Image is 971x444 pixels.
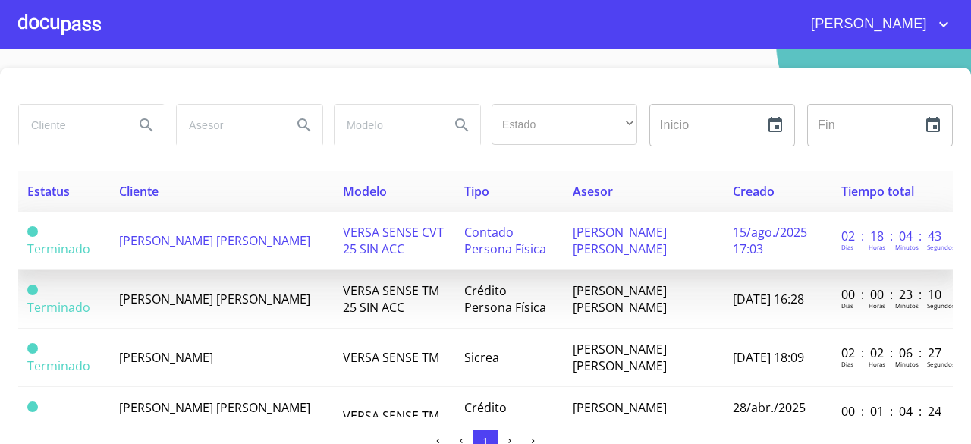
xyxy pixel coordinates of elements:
span: Tipo [464,183,489,200]
p: Horas [869,243,885,251]
span: 15/ago./2025 17:03 [733,224,807,257]
span: Terminado [27,241,90,257]
span: Crédito Persona Física [464,399,546,433]
span: [PERSON_NAME] [PERSON_NAME] [573,282,667,316]
span: [PERSON_NAME] [800,12,935,36]
span: Contado Persona Física [464,224,546,257]
button: account of current user [800,12,953,36]
button: Search [128,107,165,143]
span: [DATE] 18:09 [733,349,804,366]
input: search [335,105,438,146]
span: [PERSON_NAME] [PERSON_NAME] [119,291,310,307]
p: Dias [841,301,853,310]
div: ​ [492,104,637,145]
span: [PERSON_NAME] [PERSON_NAME] [573,224,667,257]
p: Dias [841,243,853,251]
p: 00 : 00 : 23 : 10 [841,286,944,303]
span: [PERSON_NAME] [PERSON_NAME] DE LA [PERSON_NAME] [119,399,310,433]
span: Terminado [27,343,38,354]
p: Minutos [895,301,919,310]
span: [PERSON_NAME] [PERSON_NAME] [573,399,667,433]
span: Terminado [27,416,90,433]
span: Tiempo total [841,183,914,200]
span: [PERSON_NAME] [119,349,213,366]
span: Crédito Persona Física [464,282,546,316]
span: 28/abr./2025 17:17 [733,399,806,433]
p: 00 : 01 : 04 : 24 [841,403,944,420]
button: Search [444,107,480,143]
span: VERSA SENSE TM 25 SIN ACC [343,282,439,316]
span: Creado [733,183,775,200]
span: Estatus [27,183,70,200]
p: Dias [841,360,853,368]
span: Terminado [27,226,38,237]
span: [PERSON_NAME] [PERSON_NAME] [573,341,667,374]
span: VERSA SENSE CVT 25 SIN ACC [343,224,444,257]
p: Minutos [895,243,919,251]
span: [PERSON_NAME] [PERSON_NAME] [119,232,310,249]
p: Segundos [927,301,955,310]
span: Terminado [27,285,38,295]
span: Modelo [343,183,387,200]
span: VERSA SENSE TM [343,408,439,424]
span: Sicrea [464,349,499,366]
span: VERSA SENSE TM [343,349,439,366]
span: Terminado [27,357,90,374]
span: Cliente [119,183,159,200]
span: [DATE] 16:28 [733,291,804,307]
p: Horas [869,360,885,368]
button: Search [286,107,322,143]
p: Segundos [927,243,955,251]
input: search [177,105,280,146]
p: Segundos [927,360,955,368]
p: Minutos [895,360,919,368]
p: 02 : 02 : 06 : 27 [841,345,944,361]
span: Terminado [27,299,90,316]
p: 02 : 18 : 04 : 43 [841,228,944,244]
p: Horas [869,301,885,310]
span: Asesor [573,183,613,200]
span: Terminado [27,401,38,412]
input: search [19,105,122,146]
